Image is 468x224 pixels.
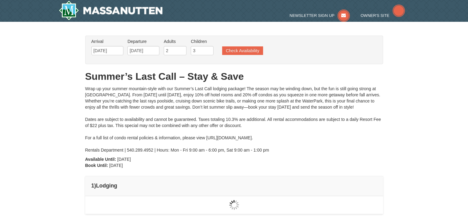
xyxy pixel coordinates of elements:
button: Check Availability [222,46,263,55]
label: Arrival [91,38,123,44]
a: Newsletter Sign Up [290,13,350,18]
span: Owner's Site [361,13,390,18]
img: wait gif [229,200,239,210]
div: Wrap up your summer mountain-style with our Summer’s Last Call lodging package! The season may be... [85,86,383,153]
span: Newsletter Sign Up [290,13,334,18]
a: Owner's Site [361,13,405,18]
strong: Available Until: [85,157,116,162]
strong: Book Until: [85,163,108,168]
span: [DATE] [109,163,123,168]
span: ) [94,183,96,189]
span: [DATE] [117,157,131,162]
label: Departure [127,38,159,44]
img: Massanutten Resort Logo [59,1,163,20]
label: Children [191,38,214,44]
a: Massanutten Resort [59,1,163,20]
h1: Summer’s Last Call – Stay & Save [85,70,383,83]
label: Adults [164,38,186,44]
h4: 1 Lodging [91,183,377,189]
